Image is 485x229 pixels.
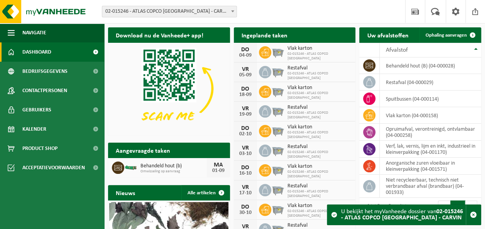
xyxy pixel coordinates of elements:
[380,57,481,74] td: behandeld hout (B) (04-000028)
[238,106,253,112] div: VR
[140,163,207,169] span: Behandeld hout (b)
[22,139,57,158] span: Product Shop
[238,125,253,131] div: DO
[287,85,352,91] span: Vlak karton
[22,81,67,100] span: Contactpersonen
[380,141,481,158] td: verf, lak, vernis, lijm en inkt, industrieel in kleinverpakking (04-001170)
[238,165,253,171] div: DO
[465,200,477,216] button: Next
[380,124,481,141] td: opruimafval, verontreinigd, ontvlambaar (04-000258)
[22,23,46,42] span: Navigatie
[271,45,284,58] img: WB-2500-GAL-GY-01
[450,200,465,216] button: 1
[238,184,253,190] div: VR
[238,53,253,58] div: 04-09
[108,27,211,42] h2: Download nu de Vanheede+ app!
[438,200,450,216] button: Previous
[271,124,284,137] img: WB-2500-GAL-GY-01
[271,65,284,78] img: WB-2500-GAL-GY-01
[287,170,352,179] span: 02-015246 - ATLAS COPCO [GEOGRAPHIC_DATA]
[238,72,253,78] div: 05-09
[287,144,352,150] span: Restafval
[287,104,352,111] span: Restafval
[287,189,352,199] span: 02-015246 - ATLAS COPCO [GEOGRAPHIC_DATA]
[271,163,284,176] img: WB-2500-GAL-GY-01
[380,91,481,107] td: spuitbussen (04-000114)
[287,91,352,100] span: 02-015246 - ATLAS COPCO [GEOGRAPHIC_DATA]
[211,168,226,173] div: 01-09
[385,47,407,53] span: Afvalstof
[238,145,253,151] div: VR
[287,203,352,209] span: Vlak karton
[287,65,352,71] span: Restafval
[238,86,253,92] div: DO
[287,222,352,229] span: Restafval
[287,52,352,61] span: 02-015246 - ATLAS COPCO [GEOGRAPHIC_DATA]
[22,120,46,139] span: Kalender
[22,42,51,62] span: Dashboard
[22,100,51,120] span: Gebruikers
[287,71,352,81] span: 02-015246 - ATLAS COPCO [GEOGRAPHIC_DATA]
[380,107,481,124] td: vlak karton (04-000158)
[287,150,352,159] span: 02-015246 - ATLAS COPCO [GEOGRAPHIC_DATA]
[238,66,253,72] div: VR
[140,169,207,174] span: Omwisseling op aanvraag
[108,143,178,158] h2: Aangevraagde taken
[238,210,253,216] div: 30-10
[359,27,416,42] h2: Uw afvalstoffen
[102,6,237,17] span: 02-015246 - ATLAS COPCO FRANCE - CARVIN
[271,202,284,216] img: WB-2500-GAL-GY-01
[271,183,284,196] img: WB-2500-GAL-GY-01
[287,209,352,218] span: 02-015246 - ATLAS COPCO [GEOGRAPHIC_DATA]
[341,205,466,225] div: U bekijkt het myVanheede dossier van
[419,27,480,43] a: Ophaling aanvragen
[108,185,143,200] h2: Nieuws
[22,62,68,81] span: Bedrijfsgegevens
[287,183,352,189] span: Restafval
[22,158,85,177] span: Acceptatievoorwaarden
[124,163,137,170] img: HK-XC-10-GN-00
[287,124,352,130] span: Vlak karton
[234,27,295,42] h2: Ingeplande taken
[271,84,284,98] img: WB-2500-GAL-GY-01
[426,33,467,38] span: Ophaling aanvragen
[238,190,253,196] div: 17-10
[287,45,352,52] span: Vlak karton
[211,162,226,168] div: MA
[238,204,253,210] div: DO
[102,6,237,17] span: 02-015246 - ATLAS COPCO FRANCE - CARVIN
[238,92,253,98] div: 18-09
[238,112,253,117] div: 19-09
[238,151,253,157] div: 03-10
[287,111,352,120] span: 02-015246 - ATLAS COPCO [GEOGRAPHIC_DATA]
[287,163,352,170] span: Vlak karton
[341,209,463,221] strong: 02-015246 - ATLAS COPCO [GEOGRAPHIC_DATA] - CARVIN
[271,143,284,157] img: WB-2500-GAL-GY-01
[380,158,481,175] td: anorganische zuren vloeibaar in kleinverpakking (04-001571)
[380,74,481,91] td: restafval (04-000029)
[238,131,253,137] div: 02-10
[287,130,352,140] span: 02-015246 - ATLAS COPCO [GEOGRAPHIC_DATA]
[271,104,284,117] img: WB-2500-GAL-GY-01
[108,43,230,134] img: Download de VHEPlus App
[181,185,229,200] a: Alle artikelen
[380,175,481,198] td: niet recycleerbaar, technisch niet verbrandbaar afval (brandbaar) (04-001933)
[238,171,253,176] div: 16-10
[363,200,411,217] div: 1 tot 8 van 8 resultaten
[238,47,253,53] div: DO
